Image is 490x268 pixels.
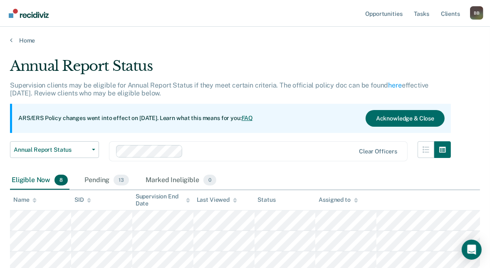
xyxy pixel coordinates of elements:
[10,37,480,44] a: Home
[389,81,402,89] a: here
[470,6,483,20] div: B B
[258,196,276,203] div: Status
[10,171,69,190] div: Eligible Now8
[10,141,99,158] button: Annual Report Status
[14,146,89,153] span: Annual Report Status
[242,115,253,121] a: FAQ
[470,6,483,20] button: Profile dropdown button
[54,175,68,185] span: 8
[359,148,397,155] div: Clear officers
[13,196,37,203] div: Name
[203,175,216,185] span: 0
[462,240,482,260] div: Open Intercom Messenger
[366,110,445,127] button: Acknowledge & Close
[114,175,129,185] span: 13
[18,114,253,123] p: ARS/ERS Policy changes went into effect on [DATE]. Learn what this means for you:
[144,171,218,190] div: Marked Ineligible0
[10,58,451,81] div: Annual Report Status
[83,171,131,190] div: Pending13
[319,196,358,203] div: Assigned to
[136,193,190,207] div: Supervision End Date
[9,9,49,18] img: Recidiviz
[197,196,237,203] div: Last Viewed
[10,81,428,97] p: Supervision clients may be eligible for Annual Report Status if they meet certain criteria. The o...
[74,196,92,203] div: SID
